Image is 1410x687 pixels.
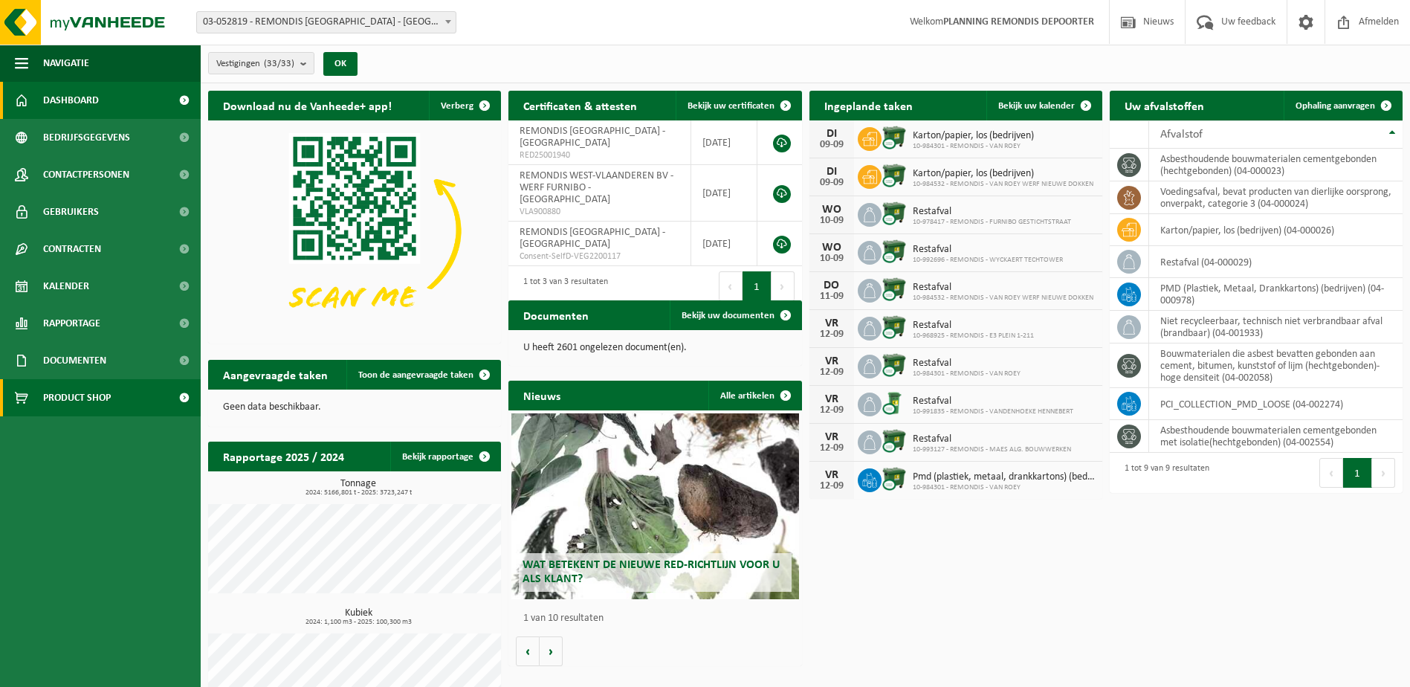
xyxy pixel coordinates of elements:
[670,300,801,330] a: Bekijk uw documenten
[1160,129,1203,141] span: Afvalstof
[998,101,1075,111] span: Bekijk uw kalender
[913,483,1095,492] span: 10-984301 - REMONDIS - VAN ROEY
[520,227,665,250] span: REMONDIS [GEOGRAPHIC_DATA] - [GEOGRAPHIC_DATA]
[691,120,757,165] td: [DATE]
[540,636,563,666] button: Volgende
[691,165,757,222] td: [DATE]
[817,329,847,340] div: 12-09
[516,270,608,303] div: 1 tot 3 van 3 resultaten
[817,355,847,367] div: VR
[358,370,473,380] span: Toon de aangevraagde taken
[520,170,673,205] span: REMONDIS WEST-VLAANDEREN BV - WERF FURNIBO - [GEOGRAPHIC_DATA]
[520,251,679,262] span: Consent-SelfD-VEG2200117
[882,352,907,378] img: WB-1100-CU
[913,370,1021,378] span: 10-984301 - REMONDIS - VAN ROEY
[511,413,798,599] a: Wat betekent de nieuwe RED-richtlijn voor u als klant?
[817,367,847,378] div: 12-09
[508,91,652,120] h2: Certificaten & attesten
[208,91,407,120] h2: Download nu de Vanheede+ app!
[913,320,1034,332] span: Restafval
[817,481,847,491] div: 12-09
[913,445,1071,454] span: 10-993127 - REMONDIS - MAES ALG. BOUWWERKEN
[688,101,774,111] span: Bekijk uw certificaten
[817,431,847,443] div: VR
[1319,458,1343,488] button: Previous
[323,52,358,76] button: OK
[43,82,99,119] span: Dashboard
[208,360,343,389] h2: Aangevraagde taken
[216,489,501,497] span: 2024: 5166,801 t - 2025: 3723,247 t
[520,149,679,161] span: RED25001940
[43,119,130,156] span: Bedrijfsgegevens
[913,168,1093,180] span: Karton/papier, los (bedrijven)
[676,91,801,120] a: Bekijk uw certificaten
[913,332,1034,341] span: 10-968925 - REMONDIS - E3 PLEIN 1-211
[429,91,499,120] button: Verberg
[817,405,847,416] div: 12-09
[1149,214,1403,246] td: karton/papier, los (bedrijven) (04-000026)
[196,11,456,33] span: 03-052819 - REMONDIS WEST-VLAANDEREN - OOSTENDE
[1149,246,1403,278] td: restafval (04-000029)
[913,256,1063,265] span: 10-992696 - REMONDIS - WYCKAERT TECHTOWER
[43,379,111,416] span: Product Shop
[43,156,129,193] span: Contactpersonen
[1284,91,1401,120] a: Ophaling aanvragen
[882,428,907,454] img: WB-1100-CU
[817,216,847,226] div: 10-09
[216,619,501,626] span: 2024: 1,100 m3 - 2025: 100,300 m3
[1149,278,1403,311] td: PMD (Plastiek, Metaal, Drankkartons) (bedrijven) (04-000978)
[216,53,294,75] span: Vestigingen
[208,442,359,471] h2: Rapportage 2025 / 2024
[43,193,99,230] span: Gebruikers
[43,305,100,342] span: Rapportage
[1149,149,1403,181] td: asbesthoudende bouwmaterialen cementgebonden (hechtgebonden) (04-000023)
[523,343,786,353] p: U heeft 2601 ongelezen document(en).
[1149,420,1403,453] td: asbesthoudende bouwmaterialen cementgebonden met isolatie(hechtgebonden) (04-002554)
[986,91,1101,120] a: Bekijk uw kalender
[817,178,847,188] div: 09-09
[882,466,907,491] img: WB-1100-CU
[346,360,499,390] a: Toon de aangevraagde taken
[817,443,847,454] div: 12-09
[913,244,1063,256] span: Restafval
[43,268,89,305] span: Kalender
[817,280,847,291] div: DO
[817,166,847,178] div: DI
[523,613,794,624] p: 1 van 10 resultaten
[216,479,501,497] h3: Tonnage
[913,218,1071,227] span: 10-978417 - REMONDIS - FURNIBO GESTICHTSTRAAT
[441,101,473,111] span: Verberg
[882,201,907,226] img: WB-1100-CU
[809,91,928,120] h2: Ingeplande taken
[913,142,1034,151] span: 10-984301 - REMONDIS - VAN ROEY
[817,469,847,481] div: VR
[913,433,1071,445] span: Restafval
[523,559,780,585] span: Wat betekent de nieuwe RED-richtlijn voor u als klant?
[913,294,1093,303] span: 10-984532 - REMONDIS - VAN ROEY WERF NIEUWE DOKKEN
[508,300,604,329] h2: Documenten
[817,291,847,302] div: 11-09
[1149,181,1403,214] td: voedingsafval, bevat producten van dierlijke oorsprong, onverpakt, categorie 3 (04-000024)
[882,163,907,188] img: WB-1100-CU
[390,442,499,471] a: Bekijk rapportage
[682,311,774,320] span: Bekijk uw documenten
[817,393,847,405] div: VR
[719,271,743,301] button: Previous
[882,239,907,264] img: WB-1100-CU
[43,230,101,268] span: Contracten
[913,282,1093,294] span: Restafval
[1117,457,1209,489] div: 1 tot 9 van 9 resultaten
[1110,91,1219,120] h2: Uw afvalstoffen
[43,45,89,82] span: Navigatie
[913,471,1095,483] span: Pmd (plastiek, metaal, drankkartons) (bedrijven)
[1149,343,1403,388] td: bouwmaterialen die asbest bevatten gebonden aan cement, bitumen, kunststof of lijm (hechtgebonden...
[223,402,486,413] p: Geen data beschikbaar.
[913,358,1021,370] span: Restafval
[691,222,757,266] td: [DATE]
[913,407,1073,416] span: 10-991835 - REMONDIS - VANDENHOEKE HENNEBERT
[882,277,907,302] img: WB-1100-CU
[913,180,1093,189] span: 10-984532 - REMONDIS - VAN ROEY WERF NIEUWE DOKKEN
[1296,101,1375,111] span: Ophaling aanvragen
[913,206,1071,218] span: Restafval
[43,342,106,379] span: Documenten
